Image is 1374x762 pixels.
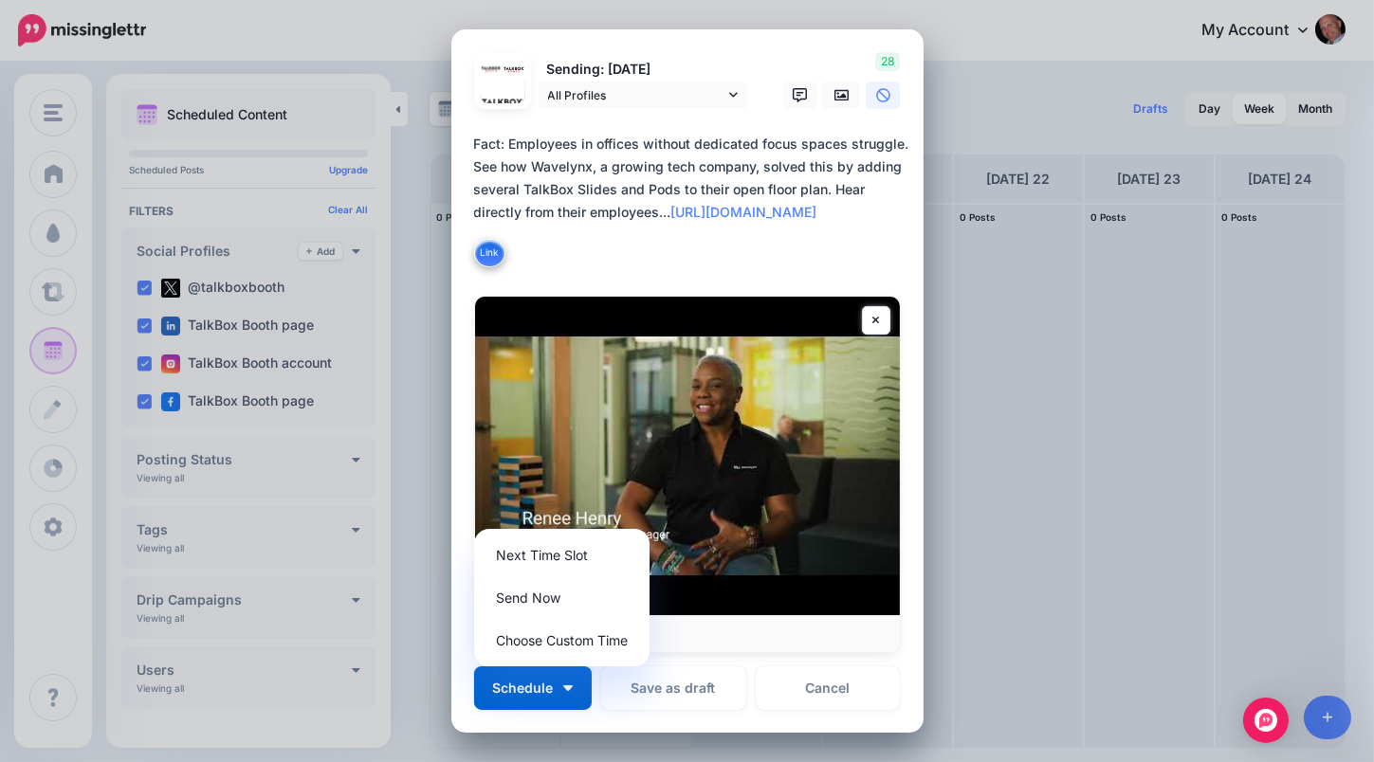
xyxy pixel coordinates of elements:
[474,239,505,267] button: Link
[503,58,525,81] img: 316427901_690394202382661_8594002796986416979_n-bsa138958.jpg
[480,81,525,126] img: At1vljg2-80312.jpg
[482,536,642,573] a: Next Time Slot
[474,529,650,666] div: Schedule
[548,85,724,105] span: All Profiles
[474,666,592,710] button: Schedule
[875,52,900,71] span: 28
[494,626,881,643] p: [DOMAIN_NAME]
[601,666,746,710] button: Save as draft
[563,685,573,691] img: arrow-down-white.png
[482,622,642,659] a: Choose Custom Time
[482,579,642,616] a: Send Now
[480,58,503,81] img: 312341136_626449155750122_1105897283474418130_n-bsa138957.jpg
[1243,698,1289,743] div: Open Intercom Messenger
[539,82,747,109] a: All Profiles
[474,133,910,246] div: Fact: Employees in offices without dedicated focus spaces struggle. See how Wavelynx, a growing t...
[756,666,901,710] a: Cancel
[493,681,554,695] span: Schedule
[539,59,747,81] p: Sending: [DATE]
